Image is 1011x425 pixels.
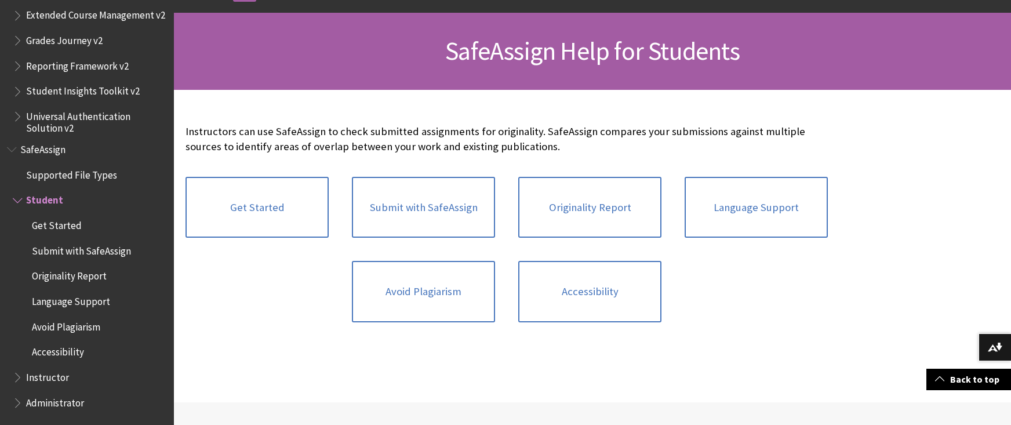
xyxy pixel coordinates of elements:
[32,241,131,257] span: Submit with SafeAssign
[26,56,129,72] span: Reporting Framework v2
[26,165,117,181] span: Supported File Types
[26,82,140,97] span: Student Insights Toolkit v2
[352,177,495,238] a: Submit with SafeAssign
[26,31,103,46] span: Grades Journey v2
[20,140,66,155] span: SafeAssign
[26,6,165,21] span: Extended Course Management v2
[7,140,167,412] nav: Book outline for Blackboard SafeAssign
[32,343,84,358] span: Accessibility
[26,191,63,206] span: Student
[186,124,828,154] p: Instructors can use SafeAssign to check submitted assignments for originality. SafeAssign compare...
[518,177,661,238] a: Originality Report
[26,368,69,383] span: Instructor
[186,177,329,238] a: Get Started
[26,107,166,134] span: Universal Authentication Solution v2
[352,261,495,322] a: Avoid Plagiarism
[32,267,107,282] span: Originality Report
[26,393,84,409] span: Administrator
[518,261,661,322] a: Accessibility
[32,216,82,231] span: Get Started
[926,369,1011,390] a: Back to top
[445,35,740,67] span: SafeAssign Help for Students
[32,292,110,307] span: Language Support
[685,177,828,238] a: Language Support
[32,317,100,333] span: Avoid Plagiarism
